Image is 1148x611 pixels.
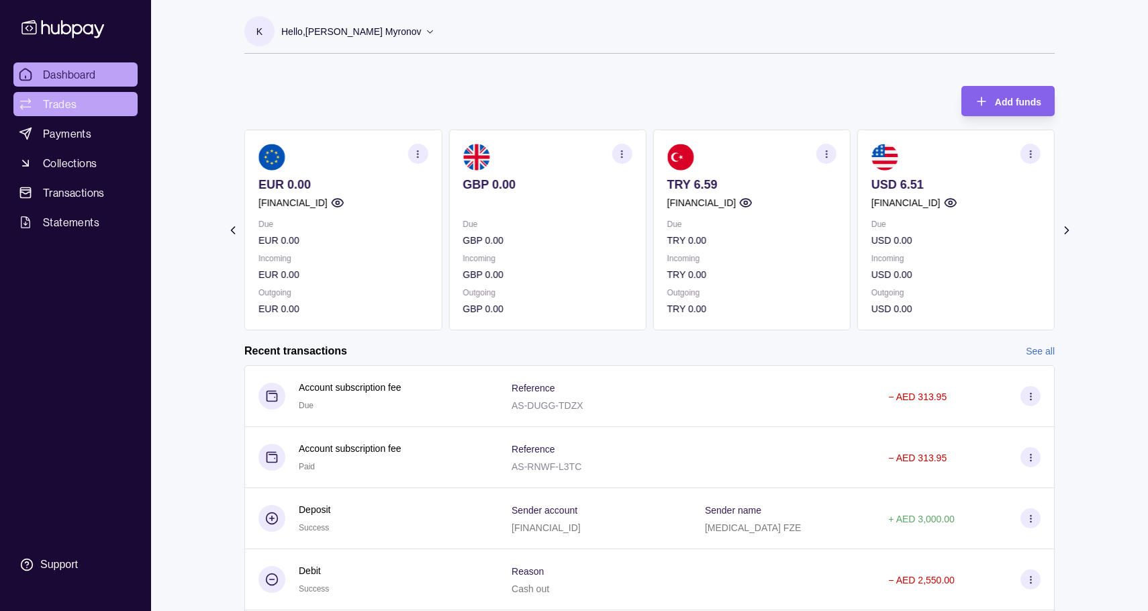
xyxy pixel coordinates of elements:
p: USD 6.51 [871,177,1041,192]
a: Dashboard [13,62,138,87]
p: Due [871,217,1041,232]
p: − AED 313.95 [888,453,947,463]
p: Incoming [463,251,632,266]
p: GBP 0.00 [463,301,632,316]
p: GBP 0.00 [463,177,632,192]
p: EUR 0.00 [258,267,428,282]
a: Trades [13,92,138,116]
img: tr [667,144,694,171]
a: Payments [13,122,138,146]
span: Transactions [43,185,105,201]
p: TRY 0.00 [667,233,836,248]
button: Add funds [961,86,1055,116]
p: Account subscription fee [299,441,401,456]
p: TRY 0.00 [667,267,836,282]
p: Incoming [667,251,836,266]
p: TRY 6.59 [667,177,836,192]
p: TRY 0.00 [667,301,836,316]
p: USD 0.00 [871,301,1041,316]
p: − AED 313.95 [888,391,947,402]
p: − AED 2,550.00 [888,575,954,585]
p: Sender name [705,505,761,516]
p: EUR 0.00 [258,301,428,316]
span: Paid [299,462,315,471]
span: Dashboard [43,66,96,83]
a: See all [1026,344,1055,359]
p: Reason [512,566,544,577]
p: Debit [299,563,329,578]
p: USD 0.00 [871,267,1041,282]
span: Success [299,584,329,594]
p: Outgoing [463,285,632,300]
p: AS-RNWF-L3TC [512,461,581,472]
p: Reference [512,383,555,393]
p: [FINANCIAL_ID] [258,195,328,210]
p: + AED 3,000.00 [888,514,954,524]
div: Support [40,557,78,572]
p: Deposit [299,502,330,517]
p: USD 0.00 [871,233,1041,248]
a: Transactions [13,181,138,205]
p: Cash out [512,583,549,594]
a: Statements [13,210,138,234]
p: Reference [512,444,555,455]
p: Incoming [258,251,428,266]
p: AS-DUGG-TDZX [512,400,583,411]
span: Add funds [995,97,1041,107]
h2: Recent transactions [244,344,347,359]
p: K [256,24,262,39]
p: [FINANCIAL_ID] [667,195,736,210]
p: Due [258,217,428,232]
img: eu [258,144,285,171]
img: us [871,144,898,171]
p: [FINANCIAL_ID] [871,195,941,210]
p: Outgoing [667,285,836,300]
p: Outgoing [258,285,428,300]
p: Account subscription fee [299,380,401,395]
p: EUR 0.00 [258,233,428,248]
p: Hello, [PERSON_NAME] Myronov [281,24,422,39]
p: Incoming [871,251,1041,266]
a: Support [13,551,138,579]
p: Due [667,217,836,232]
span: Collections [43,155,97,171]
p: [FINANCIAL_ID] [512,522,581,533]
p: GBP 0.00 [463,233,632,248]
p: GBP 0.00 [463,267,632,282]
span: Statements [43,214,99,230]
p: [MEDICAL_DATA] FZE [705,522,801,533]
p: EUR 0.00 [258,177,428,192]
p: Due [463,217,632,232]
p: Sender account [512,505,577,516]
a: Collections [13,151,138,175]
span: Due [299,401,314,410]
span: Success [299,523,329,532]
p: Outgoing [871,285,1041,300]
img: gb [463,144,489,171]
span: Trades [43,96,77,112]
span: Payments [43,126,91,142]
